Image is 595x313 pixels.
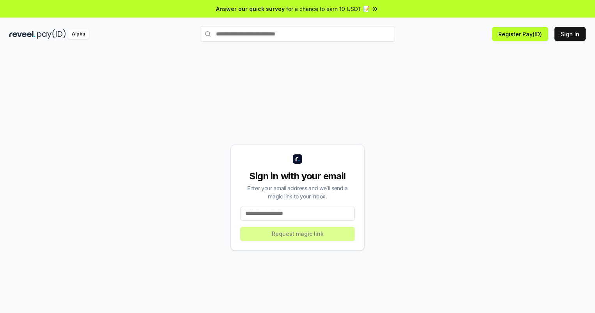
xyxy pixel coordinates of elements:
span: Answer our quick survey [216,5,285,13]
img: reveel_dark [9,29,35,39]
img: logo_small [293,154,302,164]
span: for a chance to earn 10 USDT 📝 [286,5,370,13]
div: Sign in with your email [240,170,355,182]
div: Enter your email address and we’ll send a magic link to your inbox. [240,184,355,200]
button: Register Pay(ID) [492,27,548,41]
img: pay_id [37,29,66,39]
button: Sign In [554,27,586,41]
div: Alpha [67,29,89,39]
